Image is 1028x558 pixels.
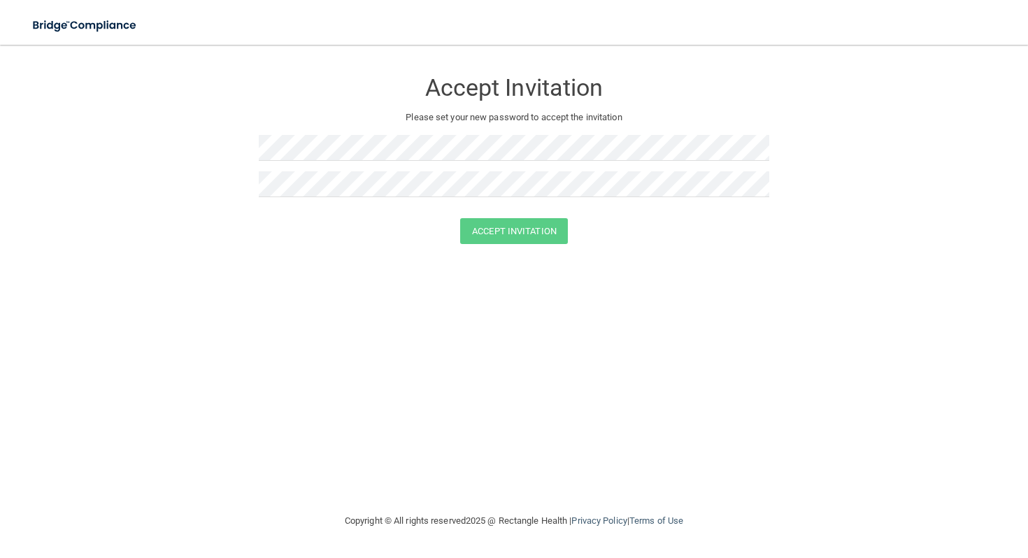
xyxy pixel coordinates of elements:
[629,515,683,526] a: Terms of Use
[21,11,150,40] img: bridge_compliance_login_screen.278c3ca4.svg
[259,499,769,543] div: Copyright © All rights reserved 2025 @ Rectangle Health | |
[571,515,627,526] a: Privacy Policy
[269,109,759,126] p: Please set your new password to accept the invitation
[259,75,769,101] h3: Accept Invitation
[460,218,568,244] button: Accept Invitation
